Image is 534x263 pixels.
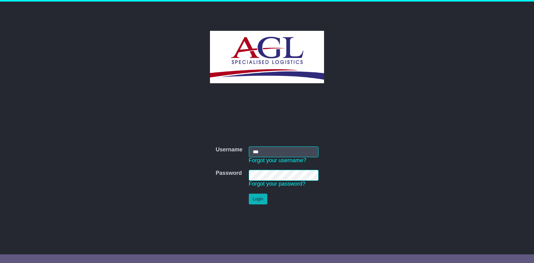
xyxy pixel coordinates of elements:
[249,194,267,204] button: Login
[216,146,242,153] label: Username
[216,170,242,177] label: Password
[249,157,306,163] a: Forgot your username?
[249,181,306,187] a: Forgot your password?
[210,31,324,83] img: AGL SPECIALISED LOGISTICS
